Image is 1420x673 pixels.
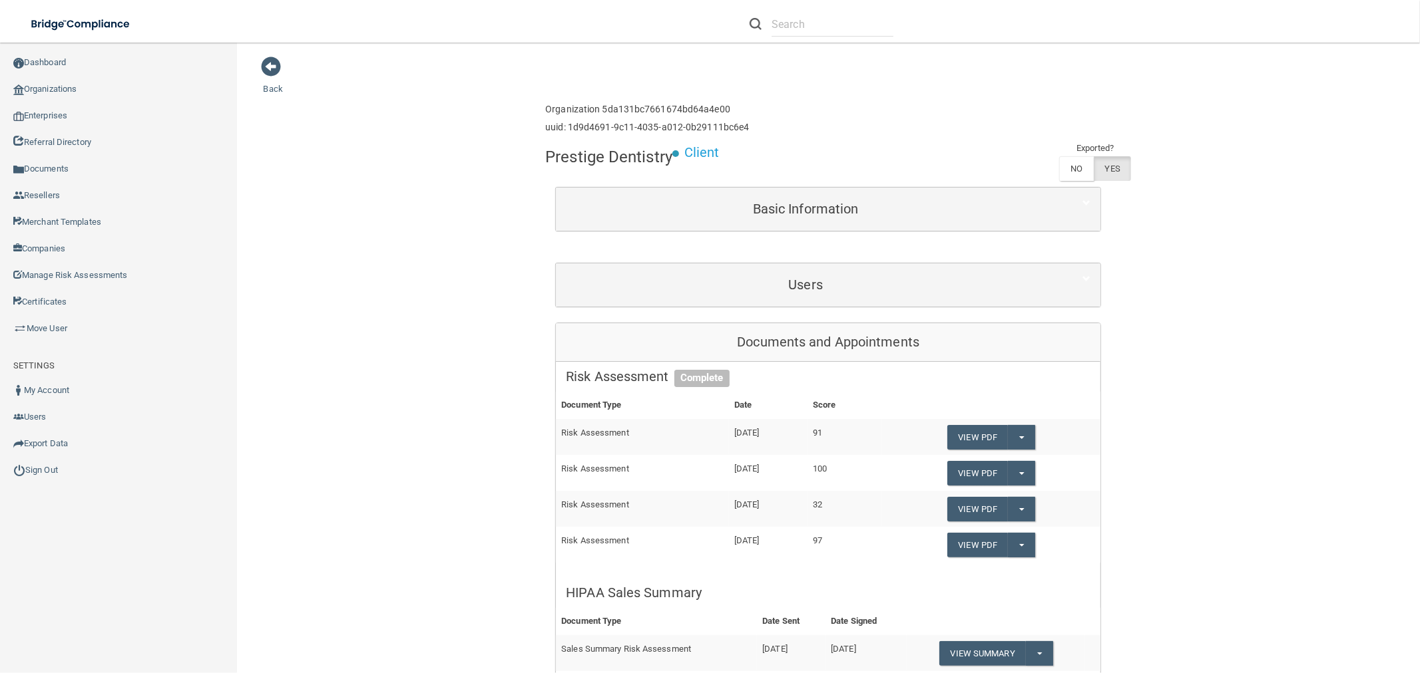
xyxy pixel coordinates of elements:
img: bridge_compliance_login_screen.278c3ca4.svg [20,11,142,38]
td: [DATE] [757,635,826,671]
img: organization-icon.f8decf85.png [13,84,24,95]
th: Date [729,392,808,419]
a: View PDF [947,533,1009,557]
img: icon-export.b9366987.png [13,438,24,449]
td: Risk Assessment [556,527,728,562]
a: View PDF [947,461,1009,485]
label: NO [1059,156,1093,181]
img: ic_reseller.de258add.png [13,190,24,201]
img: enterprise.0d942306.png [13,112,24,121]
th: Date Sent [757,608,826,635]
a: Users [566,270,1090,300]
img: ic_user_dark.df1a06c3.png [13,385,24,396]
th: Document Type [556,392,728,419]
a: View PDF [947,425,1009,450]
td: 32 [808,491,882,527]
th: Document Type [556,608,757,635]
img: ic-search.3b580494.png [750,18,762,30]
img: icon-users.e205127d.png [13,412,24,422]
h5: Basic Information [566,202,1045,216]
td: [DATE] [729,527,808,562]
a: Back [264,68,283,94]
td: Exported? [1059,140,1131,156]
a: Basic Information [566,194,1090,224]
td: [DATE] [729,419,808,455]
img: briefcase.64adab9b.png [13,322,27,335]
td: Sales Summary Risk Assessment [556,635,757,671]
h4: Prestige Dentistry [545,148,672,166]
label: YES [1094,156,1131,181]
h5: Risk Assessment [566,369,1090,384]
td: Risk Assessment [556,419,728,455]
td: [DATE] [729,491,808,527]
h5: HIPAA Sales Summary [566,585,1090,600]
img: ic_dashboard_dark.d01f4a41.png [13,58,24,68]
td: 91 [808,419,882,455]
td: [DATE] [729,455,808,491]
th: Score [808,392,882,419]
h6: uuid: 1d9d4691-9c11-4035-a012-0b29111bc6e4 [545,122,749,132]
label: SETTINGS [13,358,55,374]
a: View Summary [939,641,1026,666]
td: Risk Assessment [556,455,728,491]
p: Client [684,140,720,165]
td: 97 [808,527,882,562]
input: Search [772,12,893,37]
a: View PDF [947,497,1009,521]
td: Risk Assessment [556,491,728,527]
td: [DATE] [826,635,907,671]
h6: Organization 5da131bc7661674bd64a4e00 [545,104,749,114]
h5: Users [566,277,1045,292]
img: ic_power_dark.7ecde6b1.png [13,464,25,476]
td: 100 [808,455,882,491]
span: Complete [674,370,730,387]
th: Date Signed [826,608,907,635]
img: icon-documents.8dae5593.png [13,164,24,175]
div: Documents and Appointments [556,323,1100,362]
